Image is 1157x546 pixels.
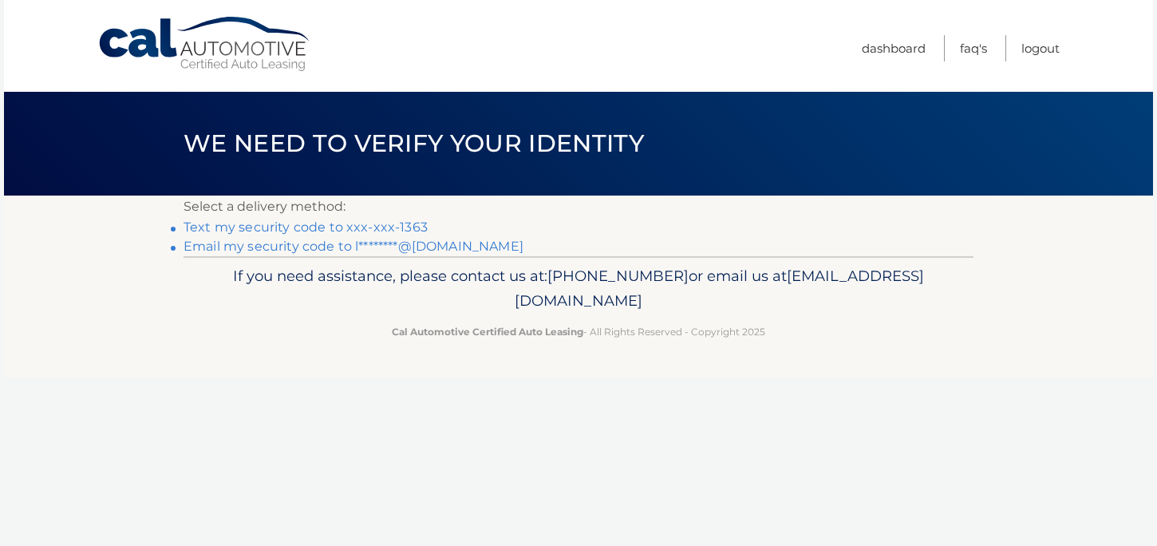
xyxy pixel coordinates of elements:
[194,323,963,340] p: - All Rights Reserved - Copyright 2025
[960,35,987,61] a: FAQ's
[184,196,973,218] p: Select a delivery method:
[547,267,689,285] span: [PHONE_NUMBER]
[184,220,428,235] a: Text my security code to xxx-xxx-1363
[184,239,523,254] a: Email my security code to l********@[DOMAIN_NAME]
[392,326,583,338] strong: Cal Automotive Certified Auto Leasing
[194,263,963,315] p: If you need assistance, please contact us at: or email us at
[862,35,926,61] a: Dashboard
[97,16,313,73] a: Cal Automotive
[1021,35,1060,61] a: Logout
[184,129,644,158] span: We need to verify your identity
